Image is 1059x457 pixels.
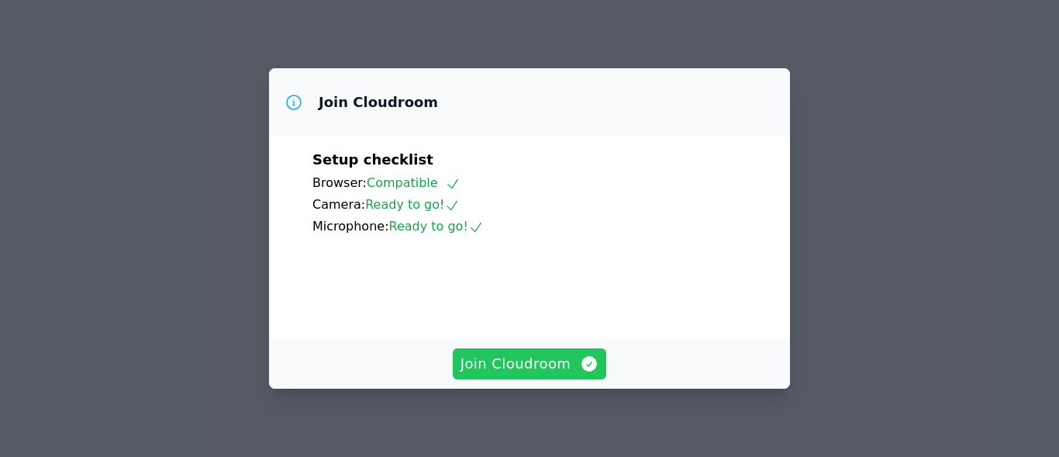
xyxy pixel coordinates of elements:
[453,348,607,379] button: Join Cloudroom
[312,151,433,168] span: Setup checklist
[312,219,389,234] span: Microphone:
[389,219,484,234] span: Ready to go!
[365,197,460,212] span: Ready to go!
[461,353,599,375] span: Join Cloudroom
[367,175,461,190] span: Compatible
[312,175,367,190] span: Browser:
[312,197,365,212] span: Camera:
[319,93,438,112] h3: Join Cloudroom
